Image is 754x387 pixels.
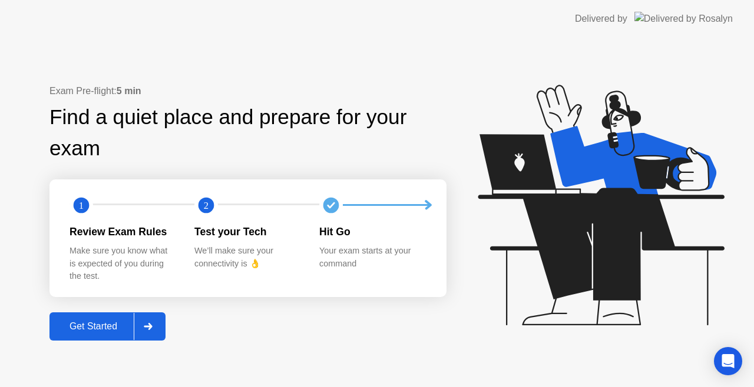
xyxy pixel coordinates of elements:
[714,347,742,375] div: Open Intercom Messenger
[49,312,166,341] button: Get Started
[575,12,627,26] div: Delivered by
[70,224,176,239] div: Review Exam Rules
[204,199,209,211] text: 2
[53,321,134,332] div: Get Started
[117,86,141,96] b: 5 min
[70,245,176,283] div: Make sure you know what is expected of you during the test.
[49,84,447,98] div: Exam Pre-flight:
[634,12,733,25] img: Delivered by Rosalyn
[319,224,425,239] div: Hit Go
[194,224,300,239] div: Test your Tech
[319,245,425,270] div: Your exam starts at your command
[49,102,447,164] div: Find a quiet place and prepare for your exam
[194,245,300,270] div: We’ll make sure your connectivity is 👌
[79,199,84,211] text: 1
